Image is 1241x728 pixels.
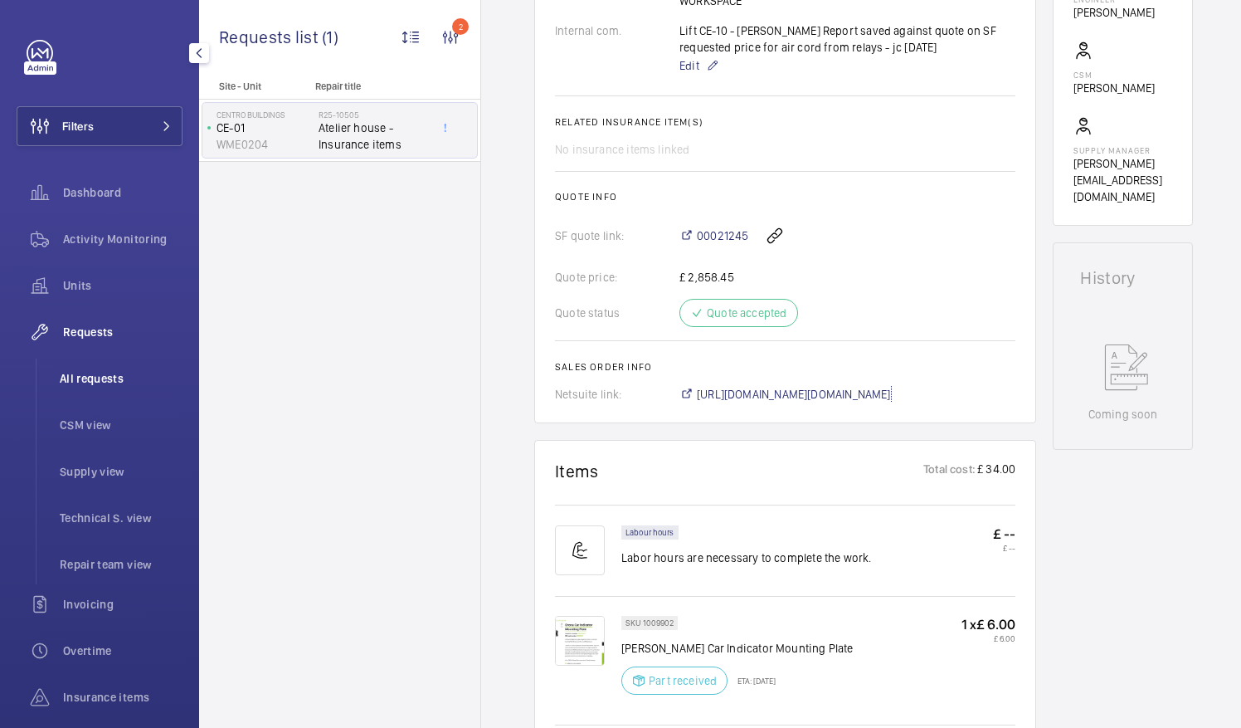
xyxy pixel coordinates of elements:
[315,81,425,92] p: Repair title
[217,136,312,153] p: WME0204
[625,530,674,535] p: Labour hours
[199,81,309,92] p: Site - Unit
[60,417,182,433] span: CSM view
[976,461,1015,481] p: £ 34.00
[679,386,891,403] a: [URL][DOMAIN_NAME][DOMAIN_NAME]
[62,118,94,134] span: Filters
[923,461,976,481] p: Total cost:
[961,633,1015,643] p: £ 6.00
[555,116,1015,128] h2: Related insurance item(s)
[993,525,1015,543] p: £ --
[219,27,322,47] span: Requests list
[1073,155,1172,205] p: [PERSON_NAME][EMAIL_ADDRESS][DOMAIN_NAME]
[621,640,854,657] p: [PERSON_NAME] Car Indicator Mounting Plate
[60,556,182,573] span: Repair team view
[319,110,428,120] h2: R25-10505
[961,616,1015,633] p: 1 x £ 6.00
[697,227,748,244] span: 00021245
[555,461,599,481] h1: Items
[60,463,182,480] span: Supply view
[993,543,1015,553] p: £ --
[17,106,182,146] button: Filters
[621,550,872,566] p: Labor hours are necessary to complete the work.
[217,120,312,136] p: CE-01
[217,110,312,120] p: Centro Buildings
[319,120,428,153] span: Atelier house - Insurance items
[555,616,605,666] img: R18WF-uzzExhBhBlj6wJ067vSlAC27wTspBkS6oW3y01XEFp.png
[555,525,605,575] img: muscle-sm.svg
[679,227,748,244] a: 00021245
[63,184,182,201] span: Dashboard
[697,386,891,403] span: [URL][DOMAIN_NAME][DOMAIN_NAME]
[63,324,182,340] span: Requests
[63,596,182,613] span: Invoicing
[555,361,1015,373] h2: Sales order info
[555,191,1015,203] h2: Quote info
[728,676,776,686] p: ETA: [DATE]
[60,370,182,387] span: All requests
[1073,4,1155,21] p: [PERSON_NAME]
[1073,70,1155,80] p: CSM
[1080,270,1166,286] h1: History
[63,277,182,294] span: Units
[1073,145,1172,155] p: Supply manager
[1073,80,1155,96] p: [PERSON_NAME]
[63,642,182,659] span: Overtime
[1088,406,1158,423] p: Coming soon
[60,510,182,526] span: Technical S. view
[63,231,182,247] span: Activity Monitoring
[679,57,699,74] span: Edit
[649,672,717,689] p: Part received
[625,620,674,626] p: SKU 1009902
[63,689,182,706] span: Insurance items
